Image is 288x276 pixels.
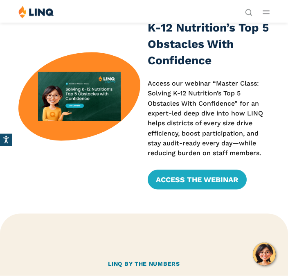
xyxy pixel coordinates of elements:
[148,170,246,190] a: Access the Webinar
[18,260,270,268] h2: LINQ By the Numbers
[245,8,252,16] button: Open Search Bar
[263,8,270,17] button: Open Main Menu
[253,243,276,266] button: Hello, have a question? Let’s chat.
[148,79,270,158] p: Access our webinar “Master Class: Solving K-12 Nutrition’s Top 5 Obstacles With Confidence” for a...
[148,4,270,69] h3: Master Class: Solving K-12 Nutrition’s Top 5 Obstacles With Confidence
[18,6,54,18] img: LINQ | K‑12 Software
[245,6,252,16] nav: Utility Navigation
